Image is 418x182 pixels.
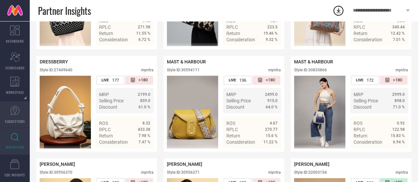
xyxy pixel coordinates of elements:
span: 340.44 [392,25,405,29]
span: 270.77 [265,127,278,132]
span: Details [390,151,405,157]
div: Style ID: 30594111 [167,68,200,72]
span: 6.72 % [138,37,150,42]
span: >180 [393,77,402,83]
div: Click to view image [294,76,345,148]
div: myntra [268,170,281,175]
span: MRP [354,92,363,97]
span: Consideration [226,139,255,145]
img: Style preview image [294,76,345,148]
span: 12.42 % [391,31,405,36]
div: Number of days since the style was first listed on the platform [125,76,153,85]
span: 9.32 % [266,37,278,42]
span: 271.98 [138,25,150,29]
span: ROS [99,121,108,126]
span: ROS [226,121,235,126]
span: 0.92 [397,121,405,126]
div: Number of days the style has been live on the platform [351,76,379,85]
span: [PERSON_NAME] [167,162,202,167]
span: Partner Insights [38,4,91,18]
span: 2499.0 [265,92,278,97]
span: 122.98 [392,127,405,132]
div: Number of days the style has been live on the platform [96,76,124,85]
a: Details [129,49,150,54]
span: 859.0 [140,98,150,103]
div: Style ID: 32003154 [294,170,327,175]
span: 8.32 [142,121,150,126]
span: RPLC [354,24,365,30]
div: Number of days since the style was first listed on the platform [252,76,280,85]
div: myntra [268,68,281,72]
span: Return [226,133,240,138]
div: Style ID: 30835866 [294,68,327,72]
span: WORKSPACE [6,90,24,95]
span: Details [263,151,278,157]
div: Open download list [332,5,344,17]
img: Style preview image [40,76,91,148]
span: CDC INSIGHTS [5,172,25,177]
span: INSPIRATION [6,145,24,150]
span: Return [226,31,240,36]
span: LIVE [101,78,109,82]
a: Details [256,151,278,157]
span: 2199.0 [138,92,150,97]
span: 915.0 [267,98,278,103]
span: 64.0 % [266,105,278,109]
span: 172 [366,78,373,83]
span: 7.01 % [393,37,405,42]
span: Selling Price [99,98,124,103]
span: RPLC [226,127,238,132]
span: Return [99,133,113,138]
span: 11.55 % [136,31,150,36]
span: ROS [354,121,362,126]
div: myntra [141,170,154,175]
a: Details [383,49,405,54]
span: 433.38 [138,127,150,132]
span: Return [99,31,113,36]
span: Consideration [99,139,128,145]
span: 19.46 % [263,31,278,36]
span: RPLC [226,24,238,30]
span: 15.83 % [391,133,405,138]
span: Return [354,31,367,36]
div: Number of days the style has been live on the platform [224,76,251,85]
span: Consideration [354,37,382,42]
div: myntra [396,68,408,72]
span: Return [354,133,367,138]
span: MRP [226,92,236,97]
a: Details [256,49,278,54]
span: 136 [239,78,246,83]
div: Style ID: 30956371 [167,170,200,175]
span: Details [263,49,278,54]
span: [PERSON_NAME] [40,162,75,167]
span: [PERSON_NAME] [294,162,329,167]
span: MAST & HARBOUR [294,59,333,64]
span: Discount [354,104,372,110]
span: Consideration [354,139,382,145]
div: Click to view image [167,76,218,148]
span: 71.0 % [393,105,405,109]
a: Details [129,151,150,157]
span: RPLC [99,127,111,132]
div: Style ID: 30956370 [40,170,72,175]
span: SCORECARDS [5,65,25,70]
span: 11.22 % [263,140,278,144]
span: RPLC [354,127,365,132]
span: RPLC [99,24,111,30]
span: DASHBOARD [6,39,24,44]
span: Selling Price [354,98,378,103]
div: myntra [396,170,408,175]
img: Style preview image [167,76,218,148]
span: >180 [266,77,275,83]
span: DRESSBERRY [40,59,68,64]
span: Discount [99,104,117,110]
span: Consideration [99,37,128,42]
span: 4.67 [270,121,278,126]
span: Details [135,49,150,54]
span: Consideration [226,37,255,42]
span: SUGGESTIONS [5,119,25,124]
span: 61.0 % [138,105,150,109]
div: Click to view image [40,76,91,148]
span: >180 [138,77,148,83]
span: MRP [99,92,109,97]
